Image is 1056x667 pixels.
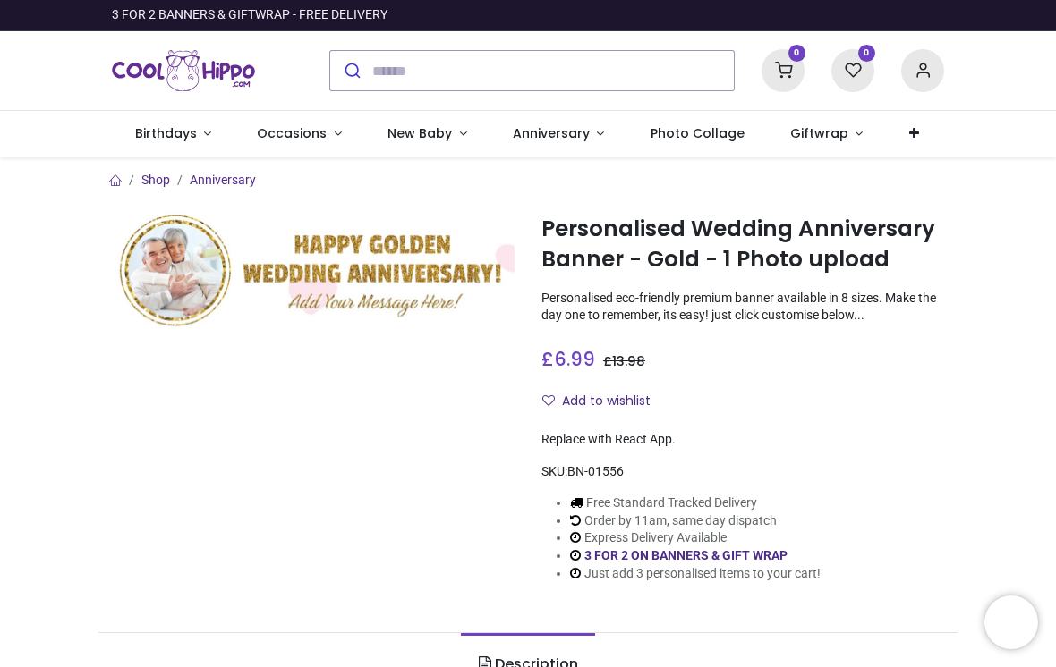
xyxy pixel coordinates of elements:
[541,463,944,481] div: SKU:
[568,6,944,24] iframe: Customer reviews powered by Trustpilot
[831,63,874,77] a: 0
[570,512,821,530] li: Order by 11am, same day dispatch
[554,346,595,372] span: 6.99
[570,565,821,583] li: Just add 3 personalised items to your cart!
[112,46,255,96] img: Cool Hippo
[190,173,256,187] a: Anniversary
[584,548,788,562] a: 3 FOR 2 ON BANNERS & GIFT WRAP
[762,63,805,77] a: 0
[570,494,821,512] li: Free Standard Tracked Delivery
[542,394,555,407] i: Add to wishlist
[984,595,1038,649] iframe: Brevo live chat
[112,111,234,157] a: Birthdays
[141,173,170,187] a: Shop
[135,124,197,142] span: Birthdays
[541,386,666,417] button: Add to wishlistAdd to wishlist
[788,45,805,62] sup: 0
[112,46,255,96] a: Logo of Cool Hippo
[790,124,848,142] span: Giftwrap
[387,124,452,142] span: New Baby
[651,124,745,142] span: Photo Collage
[603,352,645,370] span: £
[567,464,624,478] span: BN-01556
[112,6,387,24] div: 3 FOR 2 BANNERS & GIFTWRAP - FREE DELIVERY
[490,111,627,157] a: Anniversary
[541,346,595,372] span: £
[541,214,944,275] h1: Personalised Wedding Anniversary Banner - Gold - 1 Photo upload
[513,124,590,142] span: Anniversary
[365,111,490,157] a: New Baby
[541,290,944,325] p: Personalised eco-friendly premium banner available in 8 sizes. Make the day one to remember, its ...
[257,124,327,142] span: Occasions
[612,352,645,370] span: 13.98
[767,111,886,157] a: Giftwrap
[541,431,944,449] div: Replace with React App.
[234,111,365,157] a: Occasions
[570,529,821,547] li: Express Delivery Available
[858,45,875,62] sup: 0
[112,210,515,331] img: Personalised Wedding Anniversary Banner - Gold - 1 Photo upload
[330,51,372,90] button: Submit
